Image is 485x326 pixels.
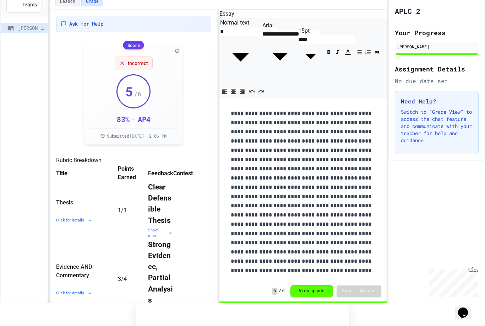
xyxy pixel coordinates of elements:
span: Points Earned [118,165,148,182]
span: Feedback [148,170,173,176]
div: Click for details [56,218,109,224]
div: Chat with us now!Close [3,3,49,45]
div: Evidence AND Commentary [56,262,109,280]
h6: Essay [219,10,387,18]
div: Score [123,41,144,49]
button: Quote [373,47,381,57]
button: View grade [290,285,333,297]
span: / [279,288,281,294]
div: AP 4 [138,114,151,124]
button: Align Center [229,86,238,97]
iframe: chat widget [426,267,478,297]
span: Incorrect [128,60,148,67]
span: Submit Answer [342,288,376,294]
span: [PERSON_NAME] [18,24,45,32]
div: • [132,114,135,124]
div: Click for details [56,290,109,296]
button: Align Right [238,86,246,97]
span: 5 [272,288,277,295]
button: Numbered List [364,47,372,57]
div: 15pt [298,27,323,35]
strong: Strong Evidence, Partial Analysis [148,240,173,304]
h3: Need Help? [401,97,473,106]
span: / 4 [121,276,127,282]
span: / 6 [134,89,142,99]
h2: Assignment Details [395,64,479,74]
h5: Rubric Breakdown [56,156,211,165]
button: Redo (⌘+⇧+Z) [257,86,265,97]
span: Contest [173,170,193,176]
p: Switch to "Grade View" to access the chat feature and communicate with your teacher for help and ... [401,108,473,144]
button: Italic (⌘+I) [333,47,342,57]
span: Ask for Help [69,20,103,27]
button: Bold (⌘+B) [325,47,333,57]
button: Bullet List [355,47,364,57]
div: 83 % [117,114,130,124]
span: 1 [118,207,121,214]
div: Show more [148,228,173,239]
button: Align Left [220,86,229,97]
span: Submitted [DATE] 12:06 PM [107,133,167,139]
button: Undo (⌘+Z) [248,86,256,97]
h1: APLC 2 [395,6,420,16]
div: [PERSON_NAME] [397,43,476,50]
iframe: chat widget [455,298,478,319]
h2: Your Progress [395,28,479,38]
span: 3 [118,276,121,282]
div: Normal text [220,18,261,27]
span: Title [56,170,67,176]
span: 6 [282,288,285,294]
span: 5 [125,84,133,98]
div: No due date set [395,77,479,85]
div: Arial [262,21,298,30]
div: Thesis [56,198,109,208]
strong: Clear Defensible Thesis [148,183,171,225]
span: / 1 [121,207,127,214]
